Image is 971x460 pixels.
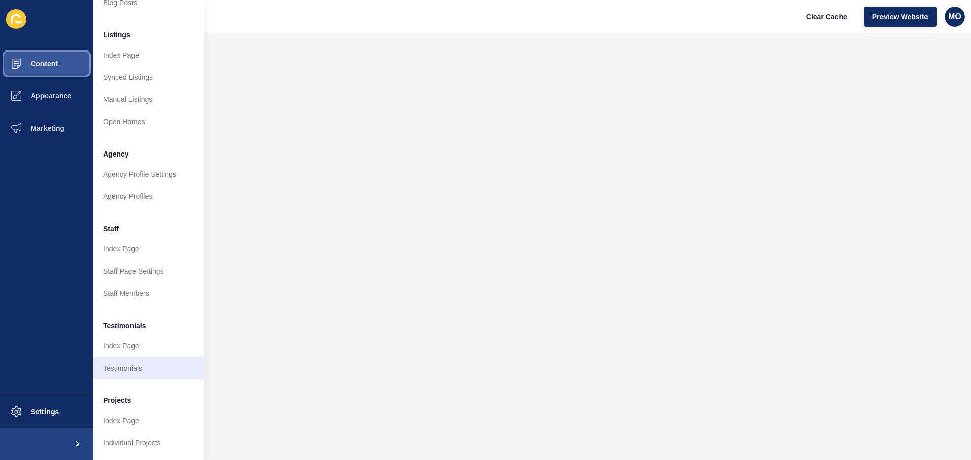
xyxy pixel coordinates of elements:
[93,66,204,88] a: Synced Listings
[103,321,146,331] span: Testimonials
[806,12,847,22] span: Clear Cache
[872,12,928,22] span: Preview Website
[103,224,119,234] span: Staff
[93,111,204,133] a: Open Homes
[93,185,204,208] a: Agency Profiles
[93,335,204,357] a: Index Page
[864,7,937,27] button: Preview Website
[93,410,204,432] a: Index Page
[93,238,204,260] a: Index Page
[93,357,204,379] a: Testimonials
[93,260,204,282] a: Staff Page Settings
[93,282,204,304] a: Staff Members
[103,30,130,40] span: Listings
[103,149,129,159] span: Agency
[93,432,204,454] a: Individual Projects
[103,395,131,405] span: Projects
[798,7,856,27] button: Clear Cache
[948,12,961,22] span: MO
[93,163,204,185] a: Agency Profile Settings
[93,88,204,111] a: Manual Listings
[93,44,204,66] a: Index Page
